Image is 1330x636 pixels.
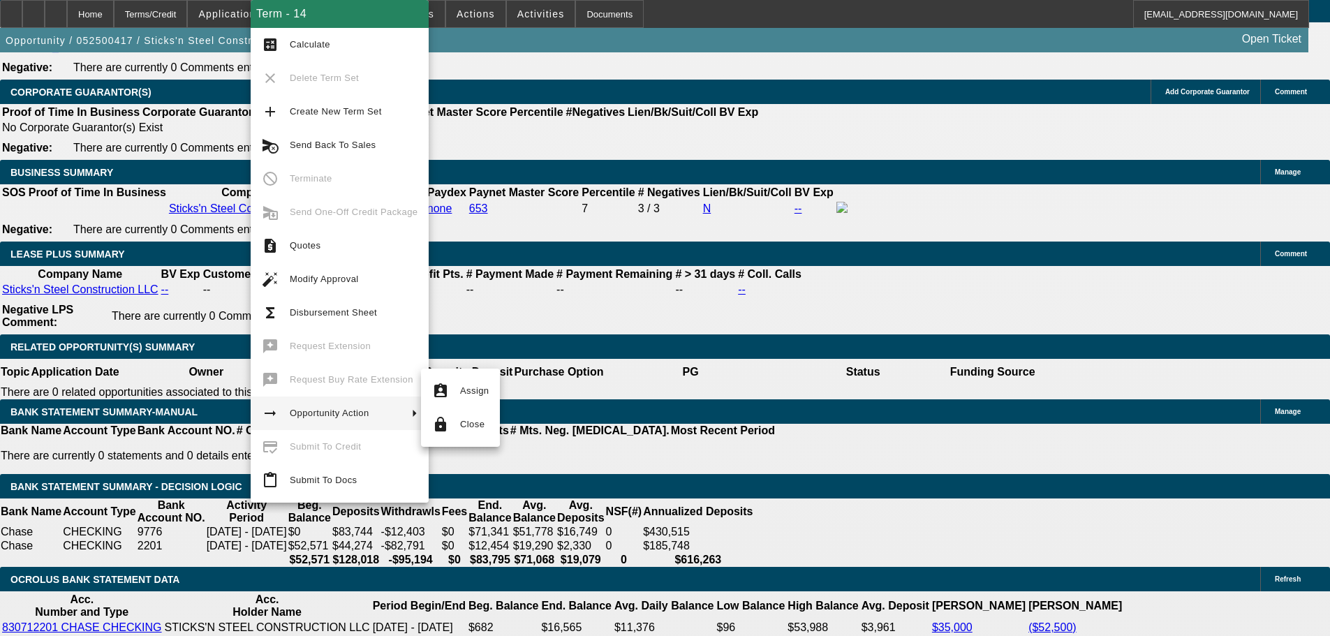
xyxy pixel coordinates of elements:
[719,106,758,118] b: BV Exp
[198,8,256,20] span: Application
[716,593,786,619] th: Low Balance
[931,593,1026,619] th: [PERSON_NAME]
[468,621,539,635] td: $682
[372,621,466,635] td: [DATE] - [DATE]
[262,237,279,254] mat-icon: request_quote
[432,383,449,399] mat-icon: assignment_ind
[290,39,330,50] span: Calculate
[556,539,605,553] td: $2,330
[614,621,715,635] td: $11,376
[540,593,612,619] th: End. Balance
[556,525,605,539] td: $16,749
[1,121,764,135] td: No Corporate Guarantor(s) Exist
[507,1,575,27] button: Activities
[670,424,776,438] th: Most Recent Period
[512,525,556,539] td: $51,778
[288,553,332,567] th: $52,571
[10,249,125,260] span: LEASE PLUS SUMMARY
[638,202,700,215] div: 3 / 3
[188,1,266,27] button: Application
[2,61,52,73] b: Negative:
[1275,408,1301,415] span: Manage
[441,498,468,525] th: Fees
[380,498,441,525] th: Withdrawls
[10,406,198,417] span: BANK STATEMENT SUMMARY-MANUAL
[604,359,776,385] th: PG
[380,525,441,539] td: -$12,403
[1275,168,1301,176] span: Manage
[332,553,380,567] th: $128,018
[10,87,152,98] span: CORPORATE GUARANTOR(S)
[380,553,441,567] th: -$95,194
[2,223,52,235] b: Negative:
[206,525,288,539] td: [DATE] - [DATE]
[674,283,736,297] td: --
[262,304,279,321] mat-icon: functions
[169,202,325,214] a: Sticks'n Steel Construction LLC
[2,621,162,633] a: 830712201 CHASE CHECKING
[2,142,52,154] b: Negative:
[10,167,113,178] span: BUSINESS SUMMARY
[427,186,466,198] b: Paydex
[262,405,279,422] mat-icon: arrow_right_alt
[38,268,122,280] b: Company Name
[137,539,206,553] td: 2201
[605,539,643,553] td: 0
[675,268,735,280] b: # > 31 days
[441,525,468,539] td: $0
[582,202,635,215] div: 7
[605,553,643,567] th: 0
[290,274,359,284] span: Modify Approval
[206,498,288,525] th: Activity Period
[566,106,626,118] b: #Negatives
[556,283,673,297] td: --
[112,310,408,322] span: There are currently 0 Comments entered on this opportunity
[643,540,753,552] div: $185,748
[2,283,158,295] a: Sticks'n Steel Construction LLC
[206,539,288,553] td: [DATE] - [DATE]
[62,424,137,438] th: Account Type
[738,268,801,280] b: # Coll. Calls
[468,498,512,525] th: End. Balance
[62,498,137,525] th: Account Type
[161,283,169,295] a: --
[1,450,775,462] p: There are currently 0 statements and 0 details entered on this opportunity
[1275,88,1307,96] span: Comment
[513,359,604,385] th: Purchase Option
[262,271,279,288] mat-icon: auto_fix_high
[10,574,179,585] span: OCROLUS BANK STATEMENT DATA
[1,186,27,200] th: SOS
[202,283,289,297] td: --
[466,283,554,297] td: --
[288,539,332,553] td: $52,571
[73,223,369,235] span: There are currently 0 Comments entered on this opportunity
[556,268,672,280] b: # Payment Remaining
[468,593,539,619] th: Beg. Balance
[540,621,612,635] td: $16,565
[262,472,279,489] mat-icon: content_paste
[441,539,468,553] td: $0
[628,106,716,118] b: Lien/Bk/Suit/Coll
[1,593,163,619] th: Acc. Number and Type
[290,408,369,418] span: Opportunity Action
[397,106,507,118] b: Paynet Master Score
[582,186,635,198] b: Percentile
[1165,88,1250,96] span: Add Corporate Guarantor
[161,268,200,280] b: BV Exp
[703,186,792,198] b: Lien/Bk/Suit/Coll
[556,498,605,525] th: Avg. Deposits
[795,186,834,198] b: BV Exp
[290,240,320,251] span: Quotes
[787,621,859,635] td: $53,988
[1275,575,1301,583] span: Refresh
[614,593,715,619] th: Avg. Daily Balance
[137,525,206,539] td: 9776
[332,498,380,525] th: Deposits
[427,202,452,214] a: none
[332,525,380,539] td: $83,744
[164,621,371,635] td: STICKS'N STEEL CONSTRUCTION LLC
[424,359,513,385] th: Security Deposit
[288,525,332,539] td: $0
[164,593,371,619] th: Acc. Holder Name
[28,186,167,200] th: Proof of Time In Business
